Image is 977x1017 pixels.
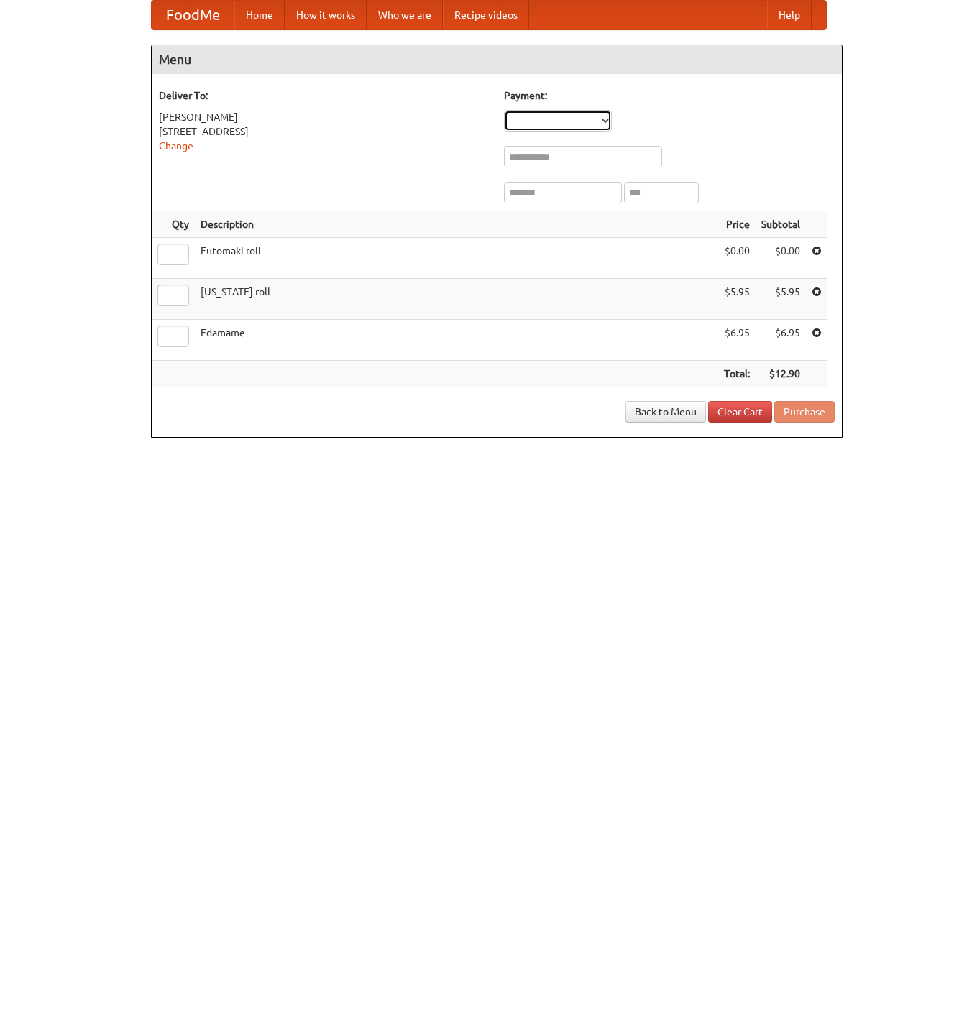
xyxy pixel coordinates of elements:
td: $0.00 [756,238,806,279]
h5: Deliver To: [159,88,490,103]
a: Help [767,1,812,29]
td: Edamame [195,320,718,361]
td: $5.95 [718,279,756,320]
td: $5.95 [756,279,806,320]
a: FoodMe [152,1,234,29]
a: How it works [285,1,367,29]
td: $6.95 [718,320,756,361]
a: Recipe videos [443,1,529,29]
h5: Payment: [504,88,835,103]
th: Total: [718,361,756,387]
th: Subtotal [756,211,806,238]
div: [PERSON_NAME] [159,110,490,124]
th: $12.90 [756,361,806,387]
td: $6.95 [756,320,806,361]
th: Price [718,211,756,238]
div: [STREET_ADDRESS] [159,124,490,139]
h4: Menu [152,45,842,74]
button: Purchase [774,401,835,423]
a: Back to Menu [625,401,706,423]
a: Home [234,1,285,29]
a: Change [159,140,193,152]
td: Futomaki roll [195,238,718,279]
th: Qty [152,211,195,238]
td: [US_STATE] roll [195,279,718,320]
a: Clear Cart [708,401,772,423]
a: Who we are [367,1,443,29]
td: $0.00 [718,238,756,279]
th: Description [195,211,718,238]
